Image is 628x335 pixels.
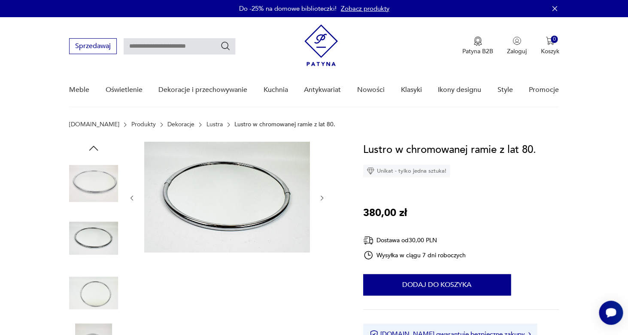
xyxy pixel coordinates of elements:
a: Nowości [357,73,385,107]
a: Zobacz produkty [341,4,389,13]
a: Lustra [206,121,222,128]
a: Meble [69,73,89,107]
a: Style [497,73,513,107]
a: Ikony designu [438,73,481,107]
a: Oświetlenie [105,73,142,107]
a: Dekoracje i przechowywanie [158,73,247,107]
div: Wysyłka w ciągu 7 dni roboczych [363,250,466,260]
button: Dodaj do koszyka [363,274,511,295]
div: 0 [551,36,558,43]
img: Ikona koszyka [546,37,554,45]
a: Klasyki [400,73,422,107]
a: Kuchnia [264,73,288,107]
img: Zdjęcie produktu Lustro w chromowanej ramie z lat 80. [69,159,118,208]
img: Ikona medalu [473,37,482,46]
button: Sprzedawaj [69,38,117,54]
button: Patyna B2B [462,37,493,55]
p: Do -25% na domowe biblioteczki! [239,4,337,13]
div: Dostawa od 30,00 PLN [363,235,466,246]
a: [DOMAIN_NAME] [69,121,119,128]
a: Ikona medaluPatyna B2B [462,37,493,55]
img: Zdjęcie produktu Lustro w chromowanej ramie z lat 80. [69,214,118,263]
img: Ikonka użytkownika [513,37,521,45]
img: Ikona dostawy [363,235,373,246]
img: Ikona diamentu [367,167,374,175]
iframe: Smartsupp widget button [599,301,623,325]
div: Unikat - tylko jedna sztuka! [363,164,450,177]
img: Patyna - sklep z meblami i dekoracjami vintage [304,24,338,66]
img: Zdjęcie produktu Lustro w chromowanej ramie z lat 80. [144,142,310,253]
button: 0Koszyk [540,37,559,55]
img: Zdjęcie produktu Lustro w chromowanej ramie z lat 80. [69,268,118,317]
p: 380,00 zł [363,205,407,221]
p: Zaloguj [507,47,527,55]
button: Zaloguj [507,37,527,55]
a: Antykwariat [304,73,341,107]
a: Promocje [529,73,559,107]
a: Dekoracje [167,121,194,128]
h1: Lustro w chromowanej ramie z lat 80. [363,142,536,158]
p: Lustro w chromowanej ramie z lat 80. [234,121,335,128]
p: Patyna B2B [462,47,493,55]
a: Sprzedawaj [69,44,117,50]
a: Produkty [131,121,155,128]
button: Szukaj [220,41,231,51]
p: Koszyk [540,47,559,55]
